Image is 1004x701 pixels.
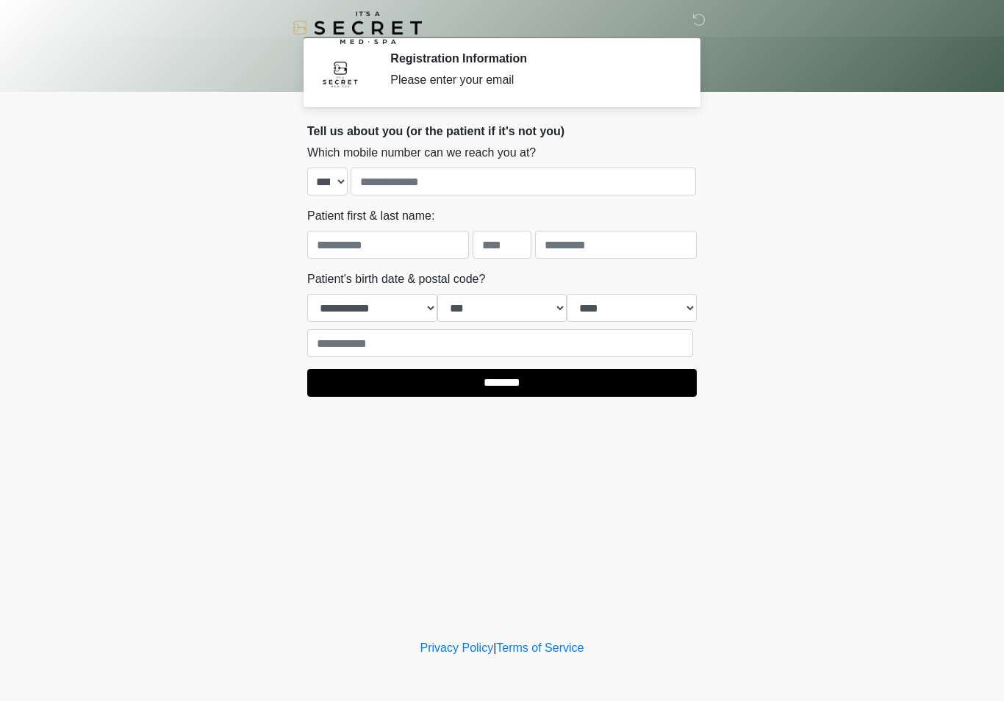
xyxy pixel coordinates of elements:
[307,144,536,162] label: Which mobile number can we reach you at?
[493,641,496,654] a: |
[318,51,362,96] img: Agent Avatar
[307,207,434,225] label: Patient first & last name:
[293,11,422,44] img: It's A Secret Med Spa Logo
[307,124,697,138] h2: Tell us about you (or the patient if it's not you)
[307,270,485,288] label: Patient's birth date & postal code?
[390,71,675,89] div: Please enter your email
[390,51,675,65] h2: Registration Information
[496,641,584,654] a: Terms of Service
[420,641,494,654] a: Privacy Policy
